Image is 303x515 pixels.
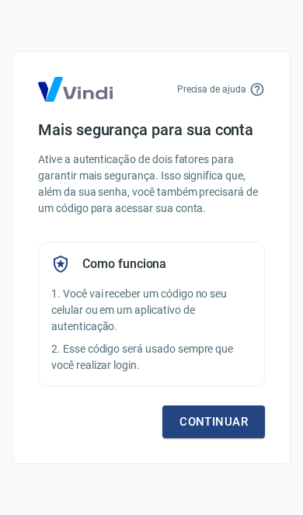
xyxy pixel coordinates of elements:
h4: Mais segurança para sua conta [38,120,265,139]
p: Precisa de ajuda [177,82,246,96]
p: Ative a autenticação de dois fatores para garantir mais segurança. Isso significa que, além da su... [38,151,265,217]
a: Continuar [162,405,265,438]
h5: Como funciona [82,256,166,272]
p: 1. Você vai receber um código no seu celular ou em um aplicativo de autenticação. [51,286,252,335]
img: Logo Vind [38,77,113,102]
p: 2. Esse código será usado sempre que você realizar login. [51,341,252,374]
